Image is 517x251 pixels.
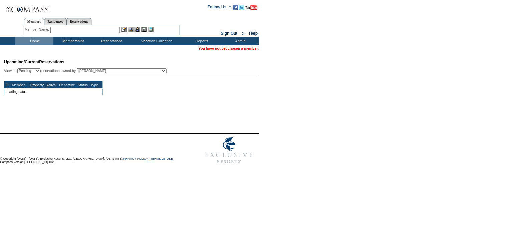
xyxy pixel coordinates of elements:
div: Member Name: [25,27,50,32]
a: TERMS OF USE [151,157,173,160]
td: Admin [220,37,259,45]
a: Become our fan on Facebook [233,7,238,11]
td: Home [15,37,53,45]
img: b_calculator.gif [148,27,154,32]
img: Reservations [141,27,147,32]
img: Exclusive Resorts [199,134,259,167]
a: Arrival [46,83,56,87]
a: Help [249,31,258,36]
a: Departure [59,83,75,87]
img: View [128,27,134,32]
a: Status [78,83,88,87]
span: Reservations [4,60,64,64]
a: Member [12,83,25,87]
td: Reports [182,37,220,45]
img: Subscribe to our YouTube Channel [245,5,257,10]
a: Reservations [66,18,91,25]
a: Residences [44,18,66,25]
td: Vacation Collection [130,37,182,45]
td: Memberships [53,37,92,45]
span: :: [242,31,245,36]
img: b_edit.gif [121,27,127,32]
img: Impersonate [135,27,140,32]
a: ID [6,83,9,87]
td: Follow Us :: [208,4,231,12]
img: Become our fan on Facebook [233,5,238,10]
img: Follow us on Twitter [239,5,244,10]
span: Upcoming/Current [4,60,39,64]
a: Subscribe to our YouTube Channel [245,7,257,11]
a: Property [30,83,44,87]
a: Type [90,83,98,87]
a: Sign Out [221,31,237,36]
a: Members [24,18,44,25]
td: Reservations [92,37,130,45]
a: Follow us on Twitter [239,7,244,11]
span: You have not yet chosen a member. [199,46,259,50]
td: Loading data... [4,88,102,95]
div: View all: reservations owned by: [4,68,170,73]
a: PRIVACY POLICY [123,157,148,160]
